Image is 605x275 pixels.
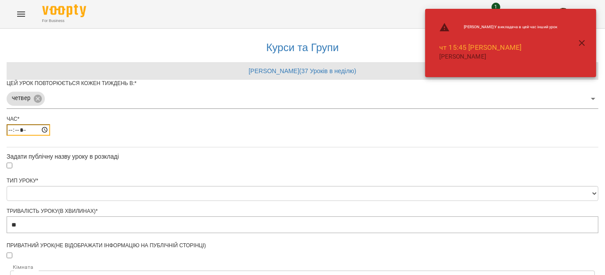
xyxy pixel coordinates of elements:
[432,19,565,36] li: [PERSON_NAME] : У викладача в цей час інший урок
[11,4,32,25] button: Menu
[7,92,45,106] div: четвер
[7,177,598,185] div: Тип Уроку
[42,18,86,24] span: For Business
[249,67,357,74] a: [PERSON_NAME] ( 37 Уроків в неділю )
[7,94,36,103] span: четвер
[439,52,558,61] p: [PERSON_NAME]
[11,42,594,53] h3: Курси та Групи
[7,115,598,123] div: Час
[42,4,86,17] img: Voopty Logo
[439,43,521,52] a: чт 15:45 [PERSON_NAME]
[7,152,598,161] div: Задати публічну назву уроку в розкладі
[7,80,598,87] div: Цей урок повторюється кожен тиждень в:
[492,3,500,11] span: 1
[7,208,598,215] div: Тривалість уроку(в хвилинах)
[7,242,598,249] div: Приватний урок(не відображати інформацію на публічній сторінці)
[7,89,598,109] div: четвер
